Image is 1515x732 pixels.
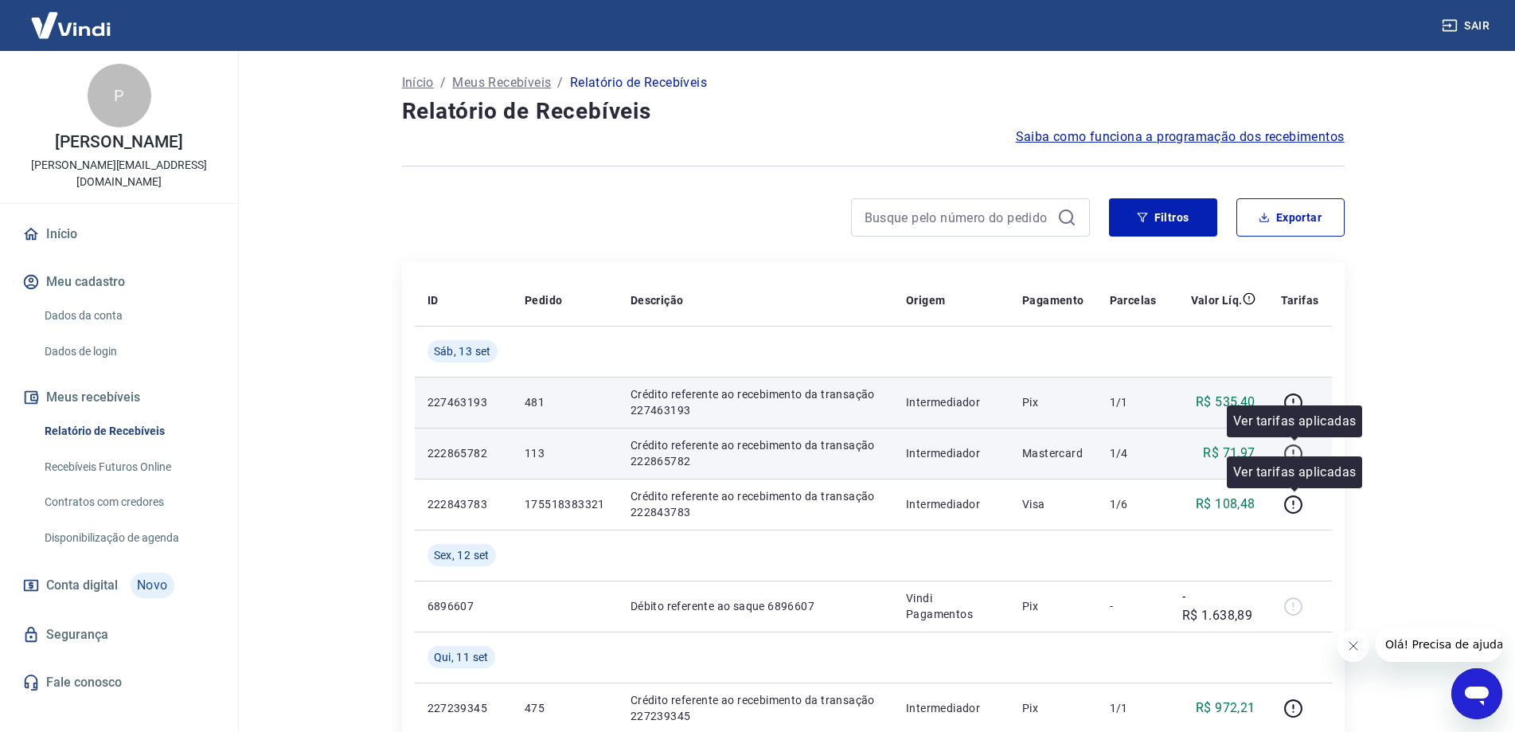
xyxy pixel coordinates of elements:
p: Intermediador [906,700,997,716]
p: R$ 535,40 [1196,393,1255,412]
a: Segurança [19,617,219,652]
p: Relatório de Recebíveis [570,73,707,92]
p: Pagamento [1022,292,1084,308]
p: 1/6 [1110,496,1157,512]
button: Meus recebíveis [19,380,219,415]
p: 475 [525,700,605,716]
div: P [88,64,151,127]
button: Meu cadastro [19,264,219,299]
p: 222865782 [428,445,499,461]
p: 1/4 [1110,445,1157,461]
span: Olá! Precisa de ajuda? [10,11,134,24]
p: Débito referente ao saque 6896607 [631,598,880,614]
span: Sáb, 13 set [434,343,491,359]
a: Conta digitalNovo [19,566,219,605]
p: Pix [1022,700,1084,716]
p: - [1110,598,1157,614]
p: / [440,73,446,92]
p: R$ 71,97 [1203,444,1255,463]
p: 1/1 [1110,700,1157,716]
p: 175518383321 [525,496,605,512]
p: R$ 972,21 [1196,699,1255,718]
p: Pix [1022,598,1084,614]
h4: Relatório de Recebíveis [402,96,1345,127]
button: Exportar [1236,198,1345,237]
a: Início [19,217,219,252]
p: 6896607 [428,598,499,614]
a: Saiba como funciona a programação dos recebimentos [1016,127,1345,147]
iframe: Fechar mensagem [1337,630,1369,662]
p: Pedido [525,292,562,308]
span: Novo [131,573,174,598]
p: Crédito referente ao recebimento da transação 227239345 [631,692,880,724]
p: Ver tarifas aplicadas [1233,463,1356,482]
p: Visa [1022,496,1084,512]
span: Conta digital [46,574,118,597]
p: Intermediador [906,445,997,461]
p: Valor Líq. [1191,292,1243,308]
button: Sair [1439,11,1496,41]
a: Disponibilização de agenda [38,522,219,554]
p: ID [428,292,439,308]
iframe: Mensagem da empresa [1376,627,1502,662]
p: Origem [906,292,945,308]
p: [PERSON_NAME] [55,134,182,151]
span: Sex, 12 set [434,547,490,563]
p: Mastercard [1022,445,1084,461]
button: Filtros [1109,198,1217,237]
a: Dados da conta [38,299,219,332]
p: 227239345 [428,700,499,716]
p: Ver tarifas aplicadas [1233,412,1356,431]
p: Intermediador [906,496,997,512]
a: Início [402,73,434,92]
p: 227463193 [428,394,499,410]
input: Busque pelo número do pedido [865,206,1051,229]
a: Contratos com credores [38,486,219,519]
p: Intermediador [906,394,997,410]
img: Vindi [19,1,123,49]
p: 113 [525,445,605,461]
p: Crédito referente ao recebimento da transação 222865782 [631,437,880,469]
p: R$ 108,48 [1196,495,1255,514]
p: 1/1 [1110,394,1157,410]
p: Parcelas [1110,292,1157,308]
a: Recebíveis Futuros Online [38,451,219,483]
a: Fale conosco [19,665,219,700]
p: Vindi Pagamentos [906,590,997,622]
p: Pix [1022,394,1084,410]
p: 222843783 [428,496,499,512]
p: Descrição [631,292,684,308]
p: / [557,73,563,92]
a: Relatório de Recebíveis [38,415,219,448]
a: Dados de login [38,335,219,368]
p: Tarifas [1281,292,1319,308]
a: Meus Recebíveis [452,73,551,92]
p: -R$ 1.638,89 [1182,587,1255,625]
p: 481 [525,394,605,410]
iframe: Botão para abrir a janela de mensagens [1451,668,1502,719]
p: Crédito referente ao recebimento da transação 227463193 [631,386,880,418]
span: Qui, 11 set [434,649,489,665]
p: [PERSON_NAME][EMAIL_ADDRESS][DOMAIN_NAME] [13,157,225,190]
p: Crédito referente ao recebimento da transação 222843783 [631,488,880,520]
